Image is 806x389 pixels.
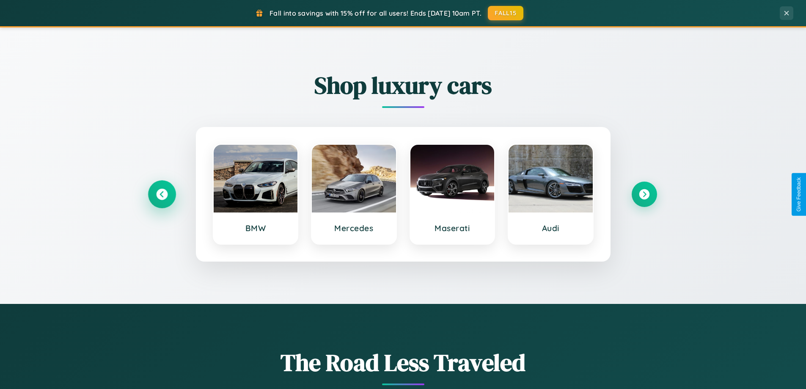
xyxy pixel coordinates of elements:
span: Fall into savings with 15% off for all users! Ends [DATE] 10am PT. [270,9,481,17]
h3: Maserati [419,223,486,233]
h3: Mercedes [320,223,388,233]
h1: The Road Less Traveled [149,346,657,379]
h2: Shop luxury cars [149,69,657,102]
h3: Audi [517,223,584,233]
button: FALL15 [488,6,523,20]
div: Give Feedback [796,177,802,212]
h3: BMW [222,223,289,233]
